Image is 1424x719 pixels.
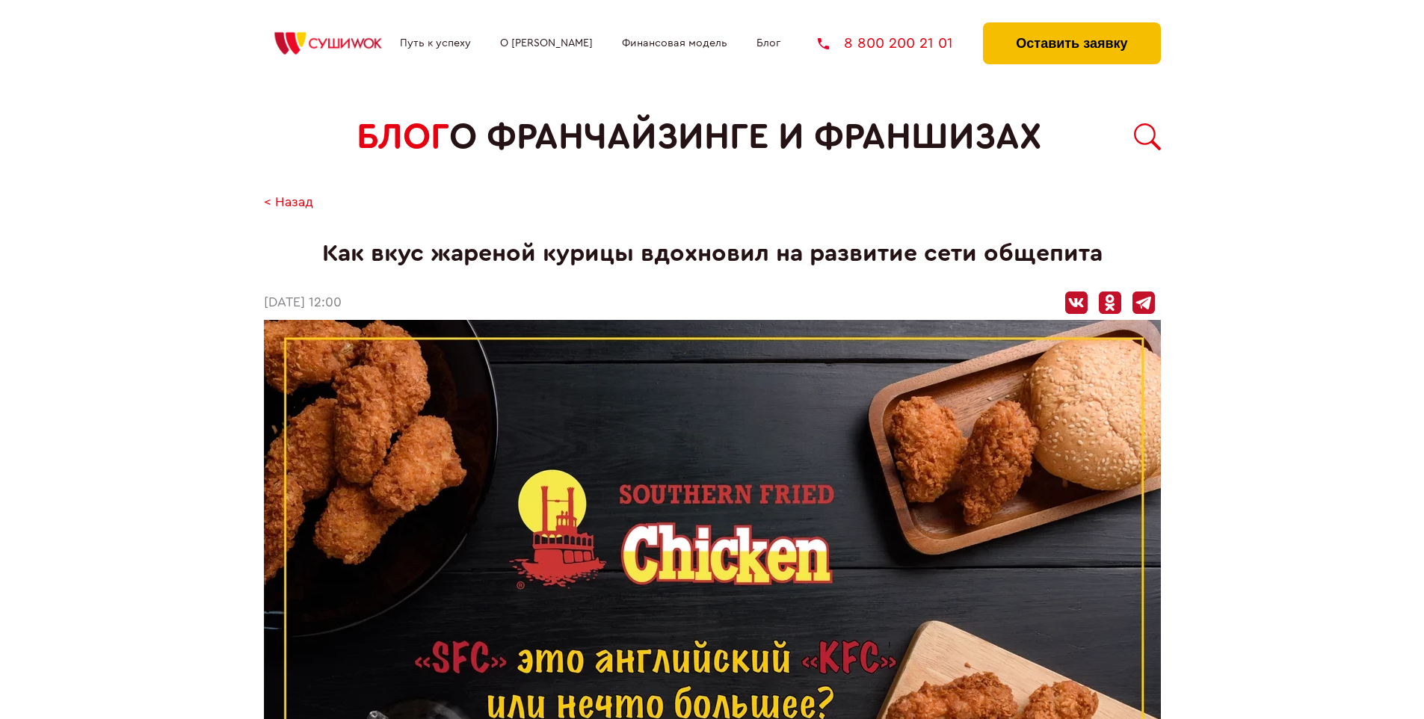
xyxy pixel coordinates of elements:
[264,240,1161,268] h1: Как вкус жареной курицы вдохновил на развитие сети общепита
[756,37,780,49] a: Блог
[983,22,1160,64] button: Оставить заявку
[400,37,471,49] a: Путь к успеху
[844,36,953,51] span: 8 800 200 21 01
[264,195,313,211] a: < Назад
[500,37,593,49] a: О [PERSON_NAME]
[357,117,449,158] span: БЛОГ
[264,295,342,311] time: [DATE] 12:00
[818,36,953,51] a: 8 800 200 21 01
[449,117,1041,158] span: о франчайзинге и франшизах
[622,37,727,49] a: Финансовая модель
